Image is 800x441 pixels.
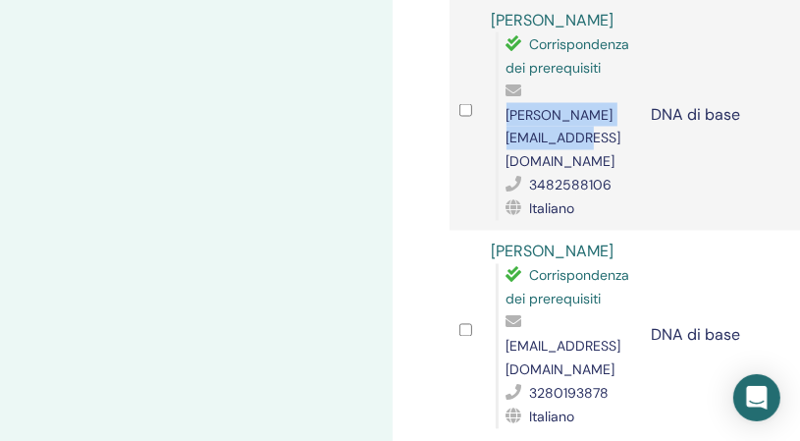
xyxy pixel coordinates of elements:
font: DNA di base [652,105,741,126]
font: 3482588106 [530,177,613,194]
a: [PERSON_NAME] [492,10,614,30]
font: 3280193878 [530,385,610,403]
font: [EMAIL_ADDRESS][DOMAIN_NAME] [507,338,621,379]
font: Italiano [530,200,575,218]
font: Corrispondenza dei prerequisiti [507,35,630,77]
a: [PERSON_NAME] [492,242,614,262]
font: Italiano [530,409,575,426]
font: DNA di base [652,325,741,346]
div: Apri Intercom Messenger [733,374,780,421]
font: Corrispondenza dei prerequisiti [507,267,630,308]
font: [PERSON_NAME][EMAIL_ADDRESS][DOMAIN_NAME] [507,106,621,171]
